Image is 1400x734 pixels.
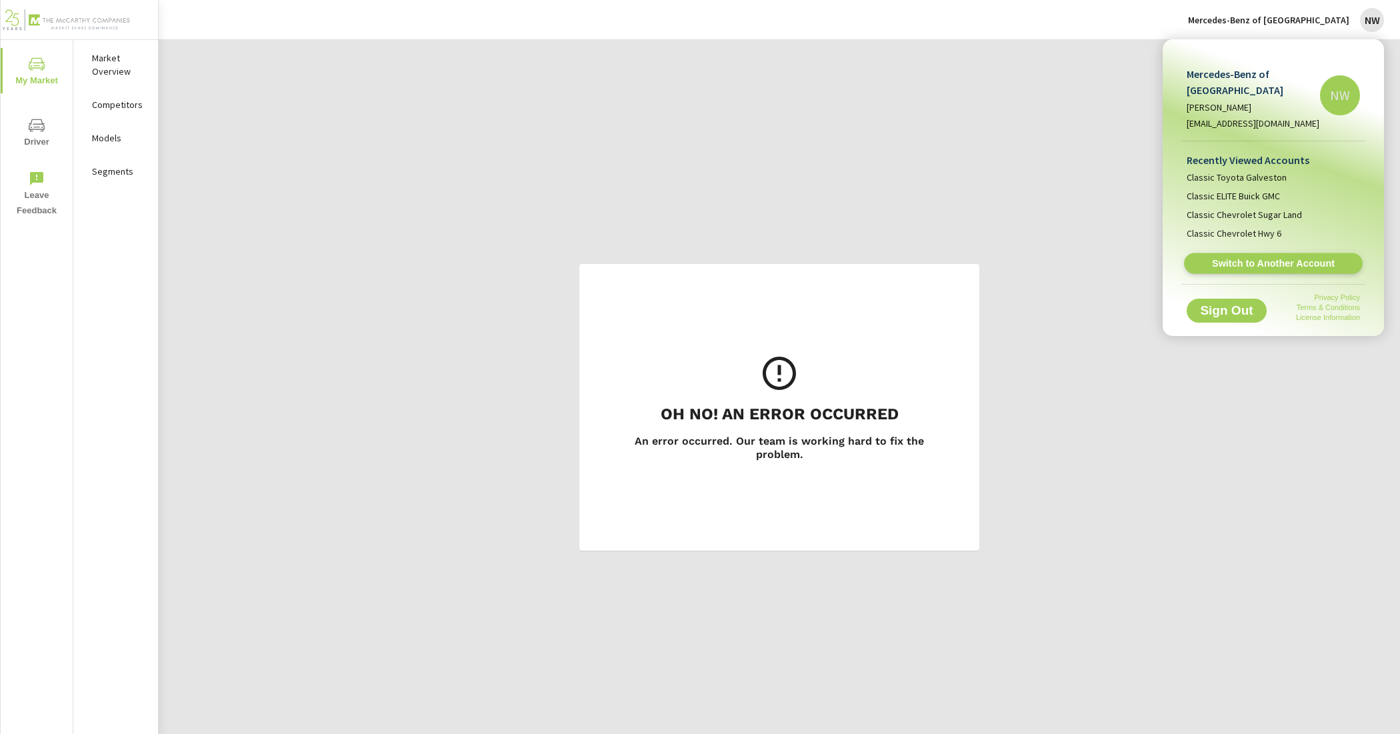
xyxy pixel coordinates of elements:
a: Switch to Another Account [1184,253,1363,274]
span: Switch to Another Account [1191,257,1355,270]
a: Privacy Policy [1315,293,1360,301]
div: NW [1320,75,1360,115]
button: Sign Out [1187,299,1267,323]
p: [PERSON_NAME] [1187,101,1320,114]
span: Classic ELITE Buick GMC [1187,189,1280,203]
span: Classic Toyota Galveston [1187,171,1287,184]
a: Terms & Conditions [1297,303,1360,311]
a: License Information [1296,313,1360,321]
span: Classic Chevrolet Sugar Land [1187,208,1302,221]
p: Mercedes-Benz of [GEOGRAPHIC_DATA] [1187,66,1320,98]
p: Recently Viewed Accounts [1187,152,1360,168]
span: Sign Out [1197,305,1256,317]
span: Classic Chevrolet Hwy 6 [1187,227,1281,240]
p: [EMAIL_ADDRESS][DOMAIN_NAME] [1187,117,1320,130]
